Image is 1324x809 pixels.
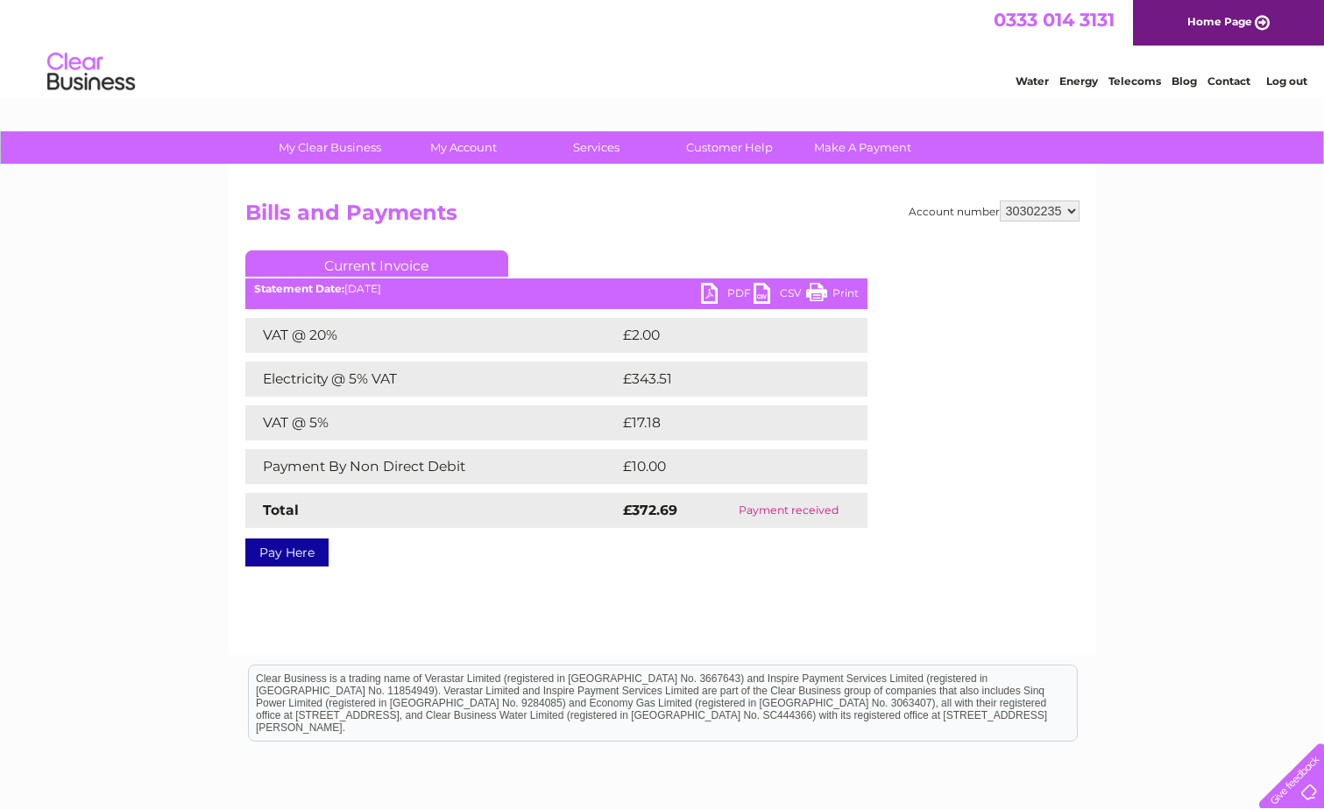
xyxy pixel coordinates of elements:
[806,283,859,308] a: Print
[1016,74,1049,88] a: Water
[619,449,832,484] td: £10.00
[657,131,802,164] a: Customer Help
[1108,74,1161,88] a: Telecoms
[245,318,619,353] td: VAT @ 20%
[1207,74,1250,88] a: Contact
[710,493,867,528] td: Payment received
[701,283,754,308] a: PDF
[245,200,1080,234] h2: Bills and Payments
[1172,74,1197,88] a: Blog
[619,318,827,353] td: £2.00
[754,283,806,308] a: CSV
[245,250,508,277] a: Current Invoice
[46,46,136,99] img: logo.png
[623,502,677,518] strong: £372.69
[1266,74,1307,88] a: Log out
[258,131,402,164] a: My Clear Business
[245,449,619,484] td: Payment By Non Direct Debit
[263,502,299,518] strong: Total
[619,405,828,440] td: £17.18
[245,405,619,440] td: VAT @ 5%
[249,10,1077,85] div: Clear Business is a trading name of Verastar Limited (registered in [GEOGRAPHIC_DATA] No. 3667643...
[245,362,619,397] td: Electricity @ 5% VAT
[391,131,535,164] a: My Account
[909,200,1080,222] div: Account number
[994,9,1115,31] a: 0333 014 3131
[524,131,669,164] a: Services
[790,131,935,164] a: Make A Payment
[254,282,344,295] b: Statement Date:
[619,362,835,397] td: £343.51
[245,283,867,295] div: [DATE]
[1059,74,1098,88] a: Energy
[245,538,329,566] a: Pay Here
